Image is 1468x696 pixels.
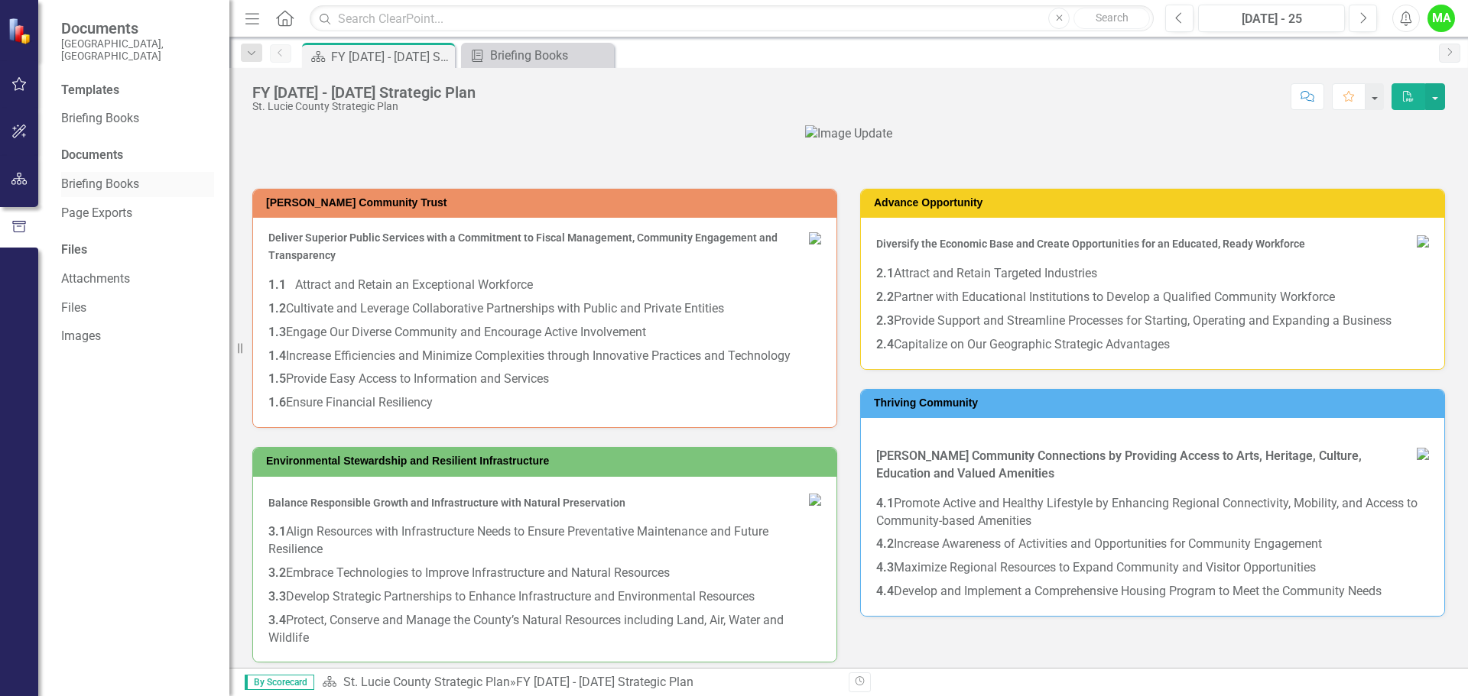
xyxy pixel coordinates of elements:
div: Documents [61,147,214,164]
img: 6.Env.Steward%20small.png [809,494,821,506]
button: MA [1427,5,1455,32]
img: 5.Adv.Opportunity%20small%20v2.png [1417,235,1429,248]
p: Align Resources with Infrastructure Needs to Ensure Preventative Maintenance and Future Resilience [268,520,821,562]
div: FY [DATE] - [DATE] Strategic Plan [516,675,693,689]
div: » [322,674,837,691]
a: Page Exports [61,205,214,222]
strong: 2.3 [876,313,894,328]
div: St. Lucie County Strategic Plan [252,101,476,112]
h3: Advance Opportunity [874,197,1437,209]
img: 7.Thrive.Comm%20small.png [1417,448,1429,460]
img: 4.%20Foster.Comm.Trust%20small.png [809,232,821,244]
p: Ensure Financial Resiliency [268,391,821,412]
span: Documents [61,19,214,37]
a: Briefing Books [465,46,610,65]
strong: 4.4 [876,584,894,598]
p: Cultivate and Leverage Collaborative Partnerships with Public and Private Entities [268,297,821,321]
p: Provide Support and Streamline Processes for Starting, Operating and Expanding a Business [876,309,1429,333]
span: Search [1096,11,1129,24]
span: Deliver Superior Public Services with a Commitment to Fiscal Management, Community Engagement and... [268,231,778,261]
h3: Environmental Stewardship and Resilient Infrastructure [266,455,829,467]
a: Briefing Books [61,110,214,128]
p: Develop and Implement a Comprehensive Housing Program to Meet the Community Needs [876,580,1429,601]
div: [DATE] - 25 [1203,10,1340,28]
p: Attract and Retain Targeted Industries [876,262,1429,286]
p: Capitalize on Our Geographic Strategic Advantages [876,333,1429,354]
strong: 1.2 [268,301,286,316]
strong: 2.2 [876,290,894,304]
a: Briefing Books [61,176,214,193]
strong: 4.1 [876,496,894,510]
p: Engage Our Diverse Community and Encourage Active Involvement [268,321,821,345]
p: Increase Awareness of Activities and Opportunities for Community Engagement [876,533,1429,556]
strong: [PERSON_NAME] Community Connections by Providing Access to Arts, Heritage, Culture, Education and... [876,448,1362,481]
h3: Thriving Community [874,397,1437,409]
p: Protect, Conserve and Manage the County’s Natural Resources including Land, Air, Water and Wildlife [268,609,821,647]
a: Files [61,299,214,317]
strong: 4.2 [876,536,894,551]
button: Search [1073,8,1150,29]
span: Balance Responsible Growth and Infrastructure with Natural Preservation [268,497,625,509]
div: Templates [61,82,214,99]
p: Embrace Technologies to Improve Infrastructure and Natural Resources [268,562,821,585]
p: Develop Strategic Partnerships to Enhance Infrastructure and Environmental Resources [268,585,821,609]
strong: 4.3 [876,560,894,575]
strong: 2.1 [876,266,894,280]
p: Provide Easy Access to Information and Services [268,367,821,391]
div: FY [DATE] - [DATE] Strategic Plan [252,84,476,101]
p: Partner with Educational Institutions to Develop a Qualified Community Workforce [876,286,1429,309]
img: ClearPoint Strategy [6,16,35,45]
img: Image Update [805,125,892,143]
a: Images [61,328,214,345]
p: Increase Efficiencies and Minimize Complexities through Innovative Practices and Technology [268,345,821,368]
span: Attract and Retain an Exceptional Workforce [295,277,533,292]
strong: 2.4 [876,337,894,351]
strong: 1.1 [268,277,286,292]
h3: [PERSON_NAME] Community Trust [266,197,829,209]
button: [DATE] - 25 [1198,5,1345,32]
strong: 3.2 [268,565,286,580]
a: St. Lucie County Strategic Plan [343,675,510,689]
div: FY [DATE] - [DATE] Strategic Plan [331,47,451,66]
strong: 1.5 [268,371,286,386]
span: Diversify the Economic Base and Create Opportunities for an Educated, Ready Workforce [876,238,1305,250]
strong: 1.6 [268,395,286,410]
div: Files [61,241,214,259]
strong: 3.1 [268,524,286,539]
span: By Scorecard [245,675,314,690]
small: [GEOGRAPHIC_DATA], [GEOGRAPHIC_DATA] [61,37,214,63]
input: Search ClearPoint... [310,5,1154,32]
div: Briefing Books [490,46,610,65]
strong: 1.4 [268,348,286,363]
p: Maximize Regional Resources to Expand Community and Visitor Opportunities [876,556,1429,580]
p: Promote Active and Healthy Lifestyle by Enhancing Regional Connectivity, Mobility, and Access to ... [876,492,1429,533]
a: Attachments [61,270,214,288]
strong: 1.3 [268,325,286,339]
strong: 3.4 [268,613,286,627]
strong: 3.3 [268,589,286,604]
